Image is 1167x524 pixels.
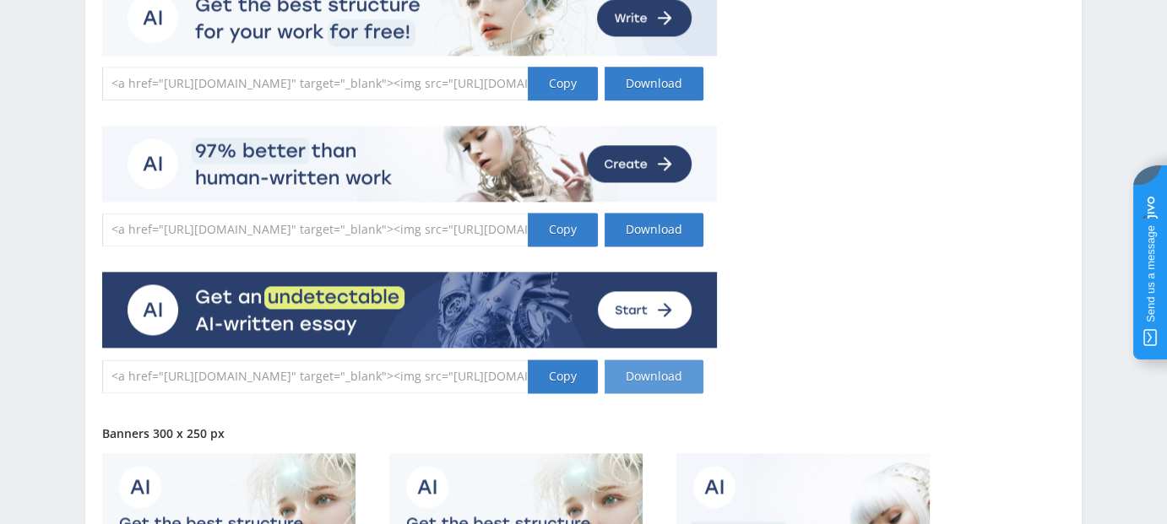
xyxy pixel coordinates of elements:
a: Download [605,359,703,393]
div: Banners 300 x 250 px [102,427,1065,440]
a: Download [605,67,703,100]
div: Copy [528,67,598,100]
a: Download [605,213,703,246]
div: Copy [528,213,598,246]
div: Copy [528,359,598,393]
